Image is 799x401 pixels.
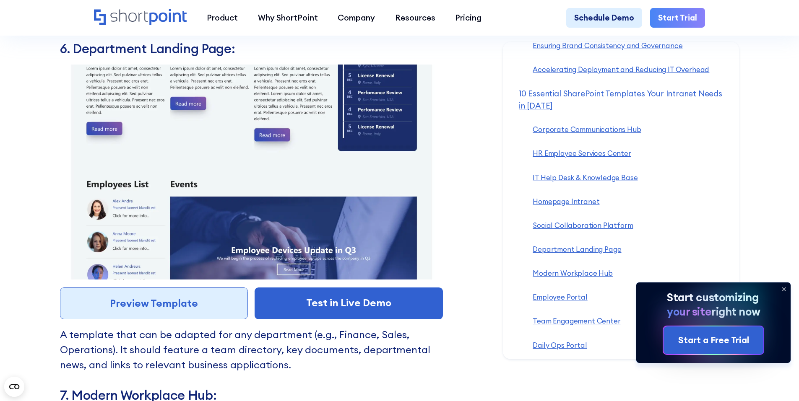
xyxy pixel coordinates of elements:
a: Team Engagement Center‍ [533,317,620,326]
a: Start Trial [650,8,705,28]
a: Start a Free Trial [664,326,763,354]
a: Resources [385,8,445,28]
div: Product [207,12,238,24]
a: Accelerating Deployment and Reducing IT Overhead‍ [533,65,709,74]
a: 10 Essential SharePoint Templates Your Intranet Needs in [DATE]‍ [519,89,722,111]
div: Start a Free Trial [678,334,749,347]
a: HR Employee Services Center‍ [533,149,631,158]
div: Company [338,12,375,24]
a: Home [94,9,187,26]
button: Open CMP widget [4,377,24,397]
a: Social Collaboration Platform‍ [533,221,633,230]
a: Modern Workplace Hub‍ [533,269,613,277]
a: Pricing [445,8,492,28]
div: Resources [395,12,435,24]
a: Department Landing Page‍ [533,245,621,254]
div: Pricing [455,12,481,24]
a: Preview Template [60,287,248,319]
a: Test in Live Demo [255,287,443,319]
a: IT Help Desk & Knowledge Base‍ [533,173,638,182]
a: Corporate Communications Hub‍ [533,125,641,134]
a: Homepage Intranet‍ [533,197,599,206]
a: Why ShortPoint [248,8,328,28]
img: Preview of Department Landing Page SharePoint Template [60,65,443,280]
a: Company [328,8,385,28]
h3: 6. Department Landing Page: [60,41,443,56]
p: A template that can be adapted for any department (e.g., Finance, Sales, Operations). It should f... [60,327,443,387]
a: Schedule Demo [566,8,642,28]
div: Why ShortPoint [258,12,318,24]
a: Ensuring Brand Consistency and Governance‍ [533,41,682,50]
a: Daily Ops Portal‍ [533,341,587,349]
a: Employee Portal‍ [533,292,588,301]
a: Product [197,8,248,28]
